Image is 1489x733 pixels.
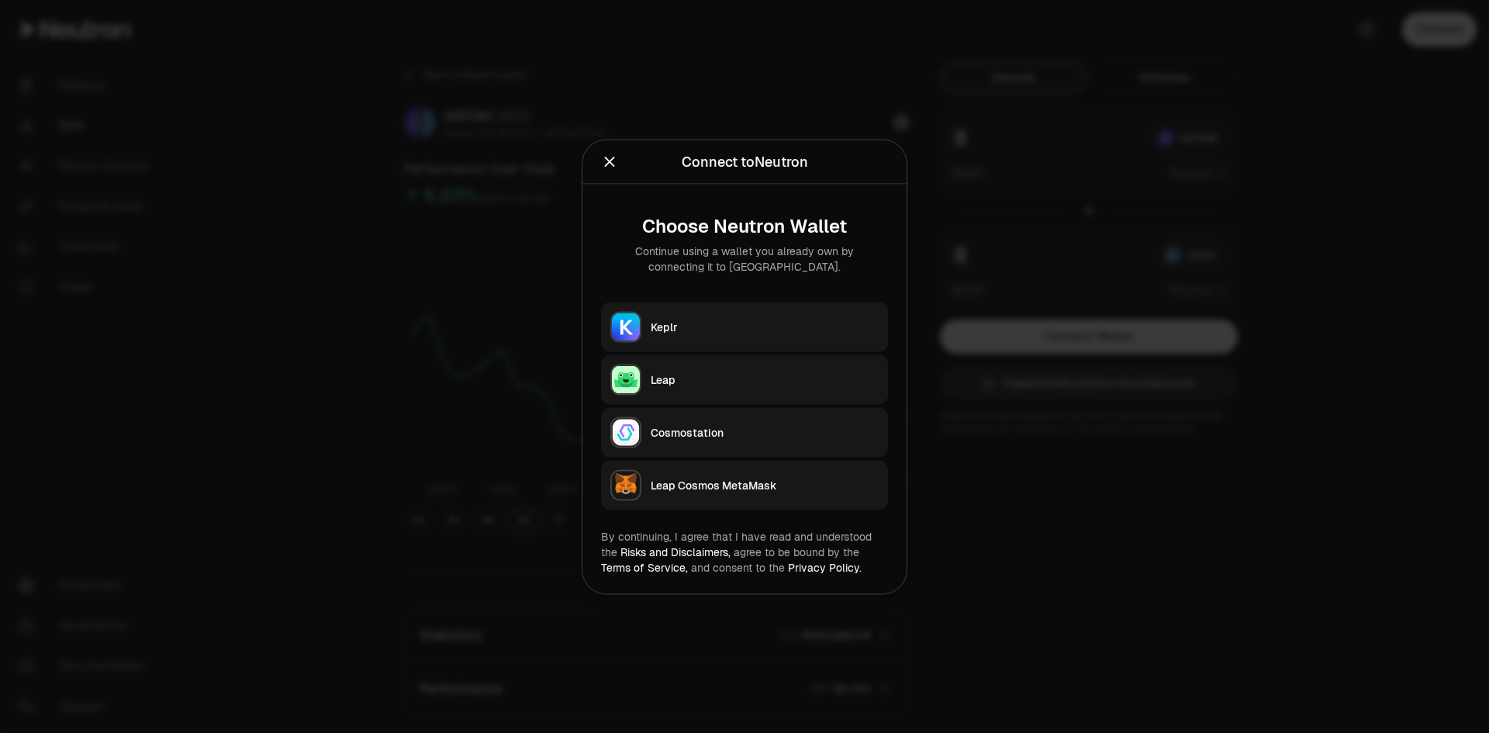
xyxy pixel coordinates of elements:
a: Privacy Policy. [788,560,862,574]
div: Choose Neutron Wallet [613,215,876,237]
img: Keplr [612,313,640,341]
button: LeapLeap [601,354,888,404]
div: Leap Cosmos MetaMask [651,477,879,493]
img: Leap [612,365,640,393]
img: Cosmostation [612,418,640,446]
div: By continuing, I agree that I have read and understood the agree to be bound by the and consent t... [601,528,888,575]
button: Close [601,150,618,172]
button: CosmostationCosmostation [601,407,888,457]
button: KeplrKeplr [601,302,888,351]
div: Leap [651,372,879,387]
div: Cosmostation [651,424,879,440]
div: Keplr [651,319,879,334]
div: Continue using a wallet you already own by connecting it to [GEOGRAPHIC_DATA]. [613,243,876,274]
img: Leap Cosmos MetaMask [612,471,640,499]
a: Risks and Disclaimers, [620,545,731,558]
button: Leap Cosmos MetaMaskLeap Cosmos MetaMask [601,460,888,510]
div: Connect to Neutron [682,150,808,172]
a: Terms of Service, [601,560,688,574]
